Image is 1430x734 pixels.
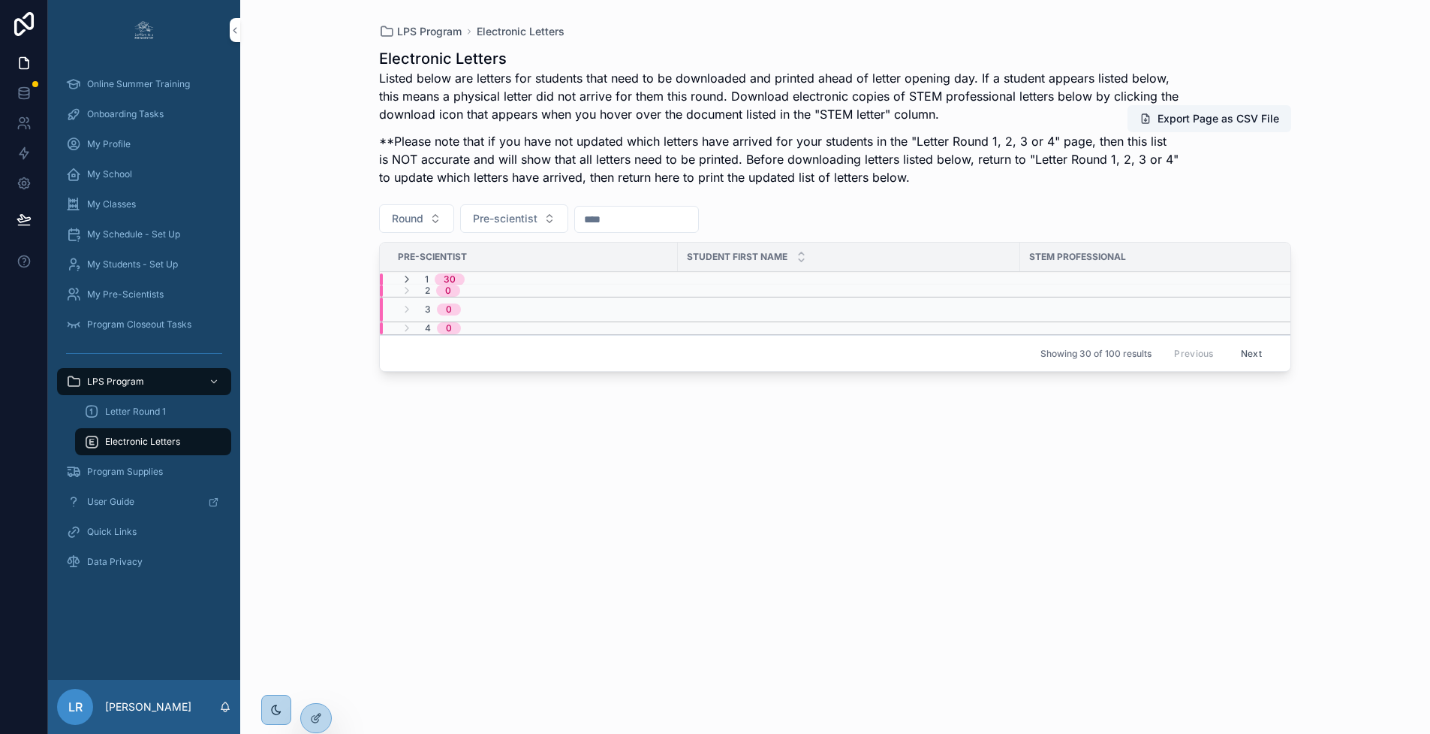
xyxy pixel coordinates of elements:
[57,131,231,158] a: My Profile
[68,698,83,716] span: LR
[444,273,456,285] div: 30
[379,48,1179,69] h1: Electronic Letters
[460,204,568,233] button: Select Button
[392,211,423,226] span: Round
[87,376,144,388] span: LPS Program
[105,699,191,714] p: [PERSON_NAME]
[425,304,431,316] span: 3
[379,132,1179,186] p: **Please note that if you have not updated which letters have arrived for your students in the "L...
[425,273,429,285] span: 1
[57,161,231,188] a: My School
[57,251,231,278] a: My Students - Set Up
[57,191,231,218] a: My Classes
[132,18,156,42] img: App logo
[425,285,430,297] span: 2
[87,228,180,240] span: My Schedule - Set Up
[105,406,166,418] span: Letter Round 1
[425,322,431,334] span: 4
[87,258,178,270] span: My Students - Set Up
[48,60,240,595] div: scrollable content
[87,198,136,210] span: My Classes
[75,428,231,455] a: Electronic Letters
[87,466,163,478] span: Program Supplies
[87,168,132,180] span: My School
[57,458,231,485] a: Program Supplies
[57,548,231,575] a: Data Privacy
[477,24,564,39] a: Electronic Letters
[87,556,143,568] span: Data Privacy
[1040,348,1152,360] span: Showing 30 of 100 results
[398,251,467,263] span: Pre-scientist
[87,78,190,90] span: Online Summer Training
[57,518,231,545] a: Quick Links
[379,204,454,233] button: Select Button
[1230,342,1272,365] button: Next
[75,398,231,425] a: Letter Round 1
[687,251,787,263] span: Student First Name
[87,288,164,301] span: My Pre-Scientists
[1127,105,1291,132] button: Export Page as CSV File
[379,69,1179,123] p: Listed below are letters for students that need to be downloaded and printed ahead of letter open...
[57,311,231,338] a: Program Closeout Tasks
[87,526,137,538] span: Quick Links
[105,436,180,448] span: Electronic Letters
[1029,251,1126,263] span: STEM Professional
[397,24,462,39] span: LPS Program
[57,368,231,395] a: LPS Program
[87,496,134,508] span: User Guide
[87,138,131,150] span: My Profile
[87,319,191,331] span: Program Closeout Tasks
[379,24,462,39] a: LPS Program
[57,488,231,515] a: User Guide
[57,101,231,128] a: Onboarding Tasks
[57,281,231,308] a: My Pre-Scientists
[445,285,451,297] div: 0
[57,71,231,98] a: Online Summer Training
[446,304,452,316] div: 0
[87,108,164,120] span: Onboarding Tasks
[446,322,452,334] div: 0
[57,221,231,248] a: My Schedule - Set Up
[473,211,537,226] span: Pre-scientist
